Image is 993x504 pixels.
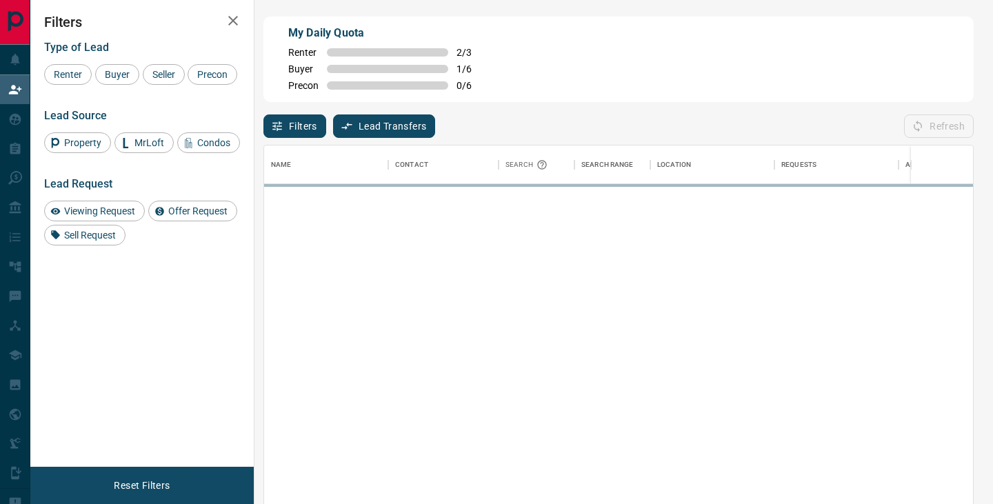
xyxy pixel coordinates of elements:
[271,145,292,184] div: Name
[105,474,179,497] button: Reset Filters
[457,63,487,74] span: 1 / 6
[177,132,240,153] div: Condos
[388,145,499,184] div: Contact
[44,177,112,190] span: Lead Request
[288,63,319,74] span: Buyer
[44,132,111,153] div: Property
[44,225,126,245] div: Sell Request
[574,145,650,184] div: Search Range
[657,145,691,184] div: Location
[774,145,899,184] div: Requests
[188,64,237,85] div: Precon
[264,145,388,184] div: Name
[130,137,169,148] span: MrLoft
[333,114,436,138] button: Lead Transfers
[263,114,326,138] button: Filters
[163,205,232,216] span: Offer Request
[143,64,185,85] div: Seller
[44,14,240,30] h2: Filters
[288,47,319,58] span: Renter
[192,69,232,80] span: Precon
[148,201,237,221] div: Offer Request
[114,132,174,153] div: MrLoft
[44,109,107,122] span: Lead Source
[395,145,428,184] div: Contact
[59,205,140,216] span: Viewing Request
[650,145,774,184] div: Location
[95,64,139,85] div: Buyer
[44,41,109,54] span: Type of Lead
[59,137,106,148] span: Property
[44,201,145,221] div: Viewing Request
[59,230,121,241] span: Sell Request
[457,80,487,91] span: 0 / 6
[148,69,180,80] span: Seller
[505,145,551,184] div: Search
[100,69,134,80] span: Buyer
[49,69,87,80] span: Renter
[781,145,816,184] div: Requests
[288,80,319,91] span: Precon
[457,47,487,58] span: 2 / 3
[44,64,92,85] div: Renter
[288,25,487,41] p: My Daily Quota
[581,145,634,184] div: Search Range
[192,137,235,148] span: Condos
